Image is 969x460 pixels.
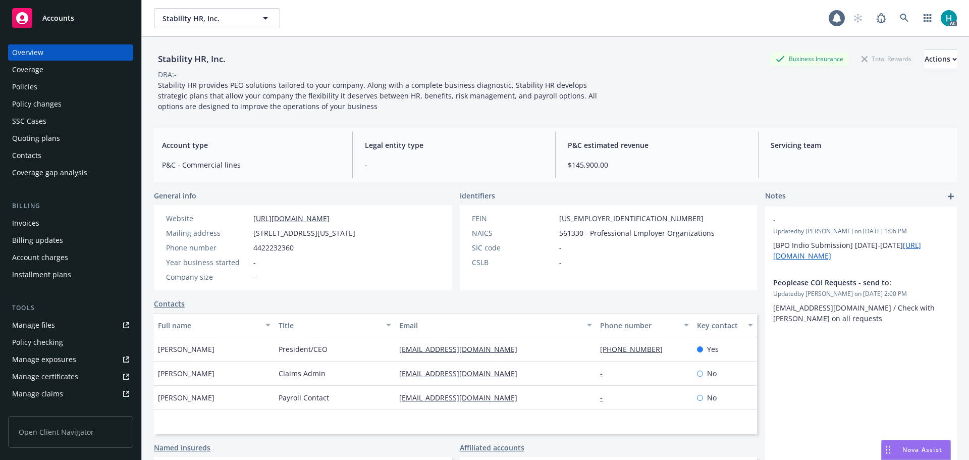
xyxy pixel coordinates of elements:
[693,313,757,337] button: Key contact
[162,160,340,170] span: P&C - Commercial lines
[166,257,249,268] div: Year business started
[253,228,355,238] span: [STREET_ADDRESS][US_STATE]
[8,4,133,32] a: Accounts
[158,392,214,403] span: [PERSON_NAME]
[894,8,914,28] a: Search
[365,140,543,150] span: Legal entity type
[765,207,957,269] div: -Updatedby [PERSON_NAME] on [DATE] 1:06 PM[BPO Indio Submission] [DATE]-[DATE][URL][DOMAIN_NAME]
[166,213,249,224] div: Website
[8,130,133,146] a: Quoting plans
[154,313,275,337] button: Full name
[12,79,37,95] div: Policies
[163,13,250,24] span: Stability HR, Inc.
[158,80,599,111] span: Stability HR provides PEO solutions tailored to your company. Along with a complete business diag...
[8,215,133,231] a: Invoices
[8,62,133,78] a: Coverage
[8,96,133,112] a: Policy changes
[12,317,55,333] div: Manage files
[8,249,133,266] a: Account charges
[697,320,742,331] div: Key contact
[12,113,46,129] div: SSC Cases
[158,69,177,80] div: DBA: -
[154,442,210,453] a: Named insureds
[166,228,249,238] div: Mailing address
[8,303,133,313] div: Tools
[253,257,256,268] span: -
[881,440,951,460] button: Nova Assist
[8,44,133,61] a: Overview
[8,165,133,181] a: Coverage gap analysis
[707,344,719,354] span: Yes
[765,190,786,202] span: Notes
[12,267,71,283] div: Installment plans
[871,8,891,28] a: Report a Bug
[8,113,133,129] a: SSC Cases
[154,53,230,66] div: Stability HR, Inc.
[253,214,330,223] a: [URL][DOMAIN_NAME]
[771,53,848,65] div: Business Insurance
[945,190,957,202] a: add
[8,232,133,248] a: Billing updates
[253,272,256,282] span: -
[154,298,185,309] a: Contacts
[12,249,68,266] div: Account charges
[765,269,957,332] div: Peoplease COI Requests - send to:Updatedby [PERSON_NAME] on [DATE] 2:00 PM[EMAIL_ADDRESS][DOMAIN_...
[12,386,63,402] div: Manage claims
[166,242,249,253] div: Phone number
[8,386,133,402] a: Manage claims
[8,403,133,419] a: Manage BORs
[773,277,923,288] span: Peoplease COI Requests - send to:
[773,289,949,298] span: Updated by [PERSON_NAME] on [DATE] 2:00 PM
[925,49,957,69] button: Actions
[8,147,133,164] a: Contacts
[8,267,133,283] a: Installment plans
[472,242,555,253] div: SIC code
[918,8,938,28] a: Switch app
[773,215,923,225] span: -
[275,313,395,337] button: Title
[600,320,677,331] div: Phone number
[395,313,596,337] button: Email
[12,147,41,164] div: Contacts
[460,442,524,453] a: Affiliated accounts
[42,14,74,22] span: Accounts
[773,227,949,236] span: Updated by [PERSON_NAME] on [DATE] 1:06 PM
[941,10,957,26] img: photo
[399,369,525,378] a: [EMAIL_ADDRESS][DOMAIN_NAME]
[158,320,259,331] div: Full name
[12,369,78,385] div: Manage certificates
[707,368,717,379] span: No
[166,272,249,282] div: Company size
[848,8,868,28] a: Start snowing
[559,213,704,224] span: [US_EMPLOYER_IDENTIFICATION_NUMBER]
[12,44,43,61] div: Overview
[472,213,555,224] div: FEIN
[399,344,525,354] a: [EMAIL_ADDRESS][DOMAIN_NAME]
[279,392,329,403] span: Payroll Contact
[8,416,133,448] span: Open Client Navigator
[8,201,133,211] div: Billing
[399,393,525,402] a: [EMAIL_ADDRESS][DOMAIN_NAME]
[460,190,495,201] span: Identifiers
[253,242,294,253] span: 4422232360
[472,228,555,238] div: NAICS
[707,392,717,403] span: No
[12,215,39,231] div: Invoices
[856,53,917,65] div: Total Rewards
[12,165,87,181] div: Coverage gap analysis
[8,369,133,385] a: Manage certificates
[12,232,63,248] div: Billing updates
[773,240,949,261] p: [BPO Indio Submission] [DATE]-[DATE]
[12,130,60,146] div: Quoting plans
[8,351,133,368] a: Manage exposures
[8,317,133,333] a: Manage files
[600,369,611,378] a: -
[902,445,942,454] span: Nova Assist
[12,96,62,112] div: Policy changes
[154,8,280,28] button: Stability HR, Inc.
[559,257,562,268] span: -
[279,320,380,331] div: Title
[771,140,949,150] span: Servicing team
[559,228,715,238] span: 561330 - Professional Employer Organizations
